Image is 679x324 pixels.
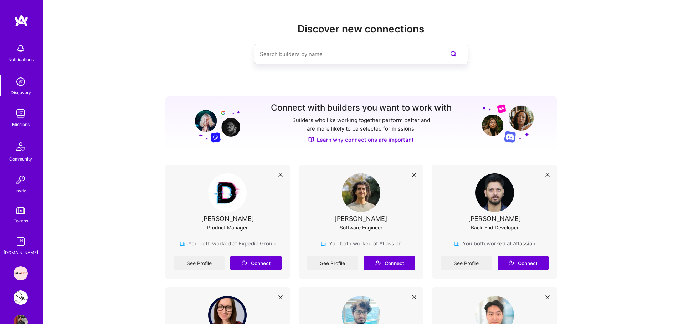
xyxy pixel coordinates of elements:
[9,155,32,163] div: Community
[454,240,535,247] div: You both worked at Atlassian
[14,290,28,305] img: Backend Engineer for Sports Photography Workflow Platform
[12,290,30,305] a: Backend Engineer for Sports Photography Workflow Platform
[12,138,29,155] img: Community
[14,234,28,249] img: guide book
[230,256,281,270] button: Connect
[278,295,283,299] i: icon Close
[375,260,381,266] i: icon Connect
[260,45,434,63] input: Search builders by name
[340,224,382,231] div: Software Engineer
[454,241,460,247] img: company icon
[189,103,240,143] img: Grow your network
[14,75,28,89] img: discovery
[482,104,534,143] img: Grow your network
[14,14,29,27] img: logo
[449,50,458,58] i: icon SearchPurple
[180,241,185,247] img: company icon
[412,295,416,299] i: icon Close
[334,215,387,222] div: [PERSON_NAME]
[320,240,402,247] div: You both worked at Atlassian
[278,173,283,177] i: icon Close
[11,89,31,96] div: Discovery
[12,121,30,128] div: Missions
[271,103,452,113] h3: Connect with builders you want to work with
[498,256,549,270] button: Connect
[545,173,550,177] i: icon Close
[12,266,30,280] a: Speakeasy: Software Engineer to help Customers write custom functions
[14,217,28,224] div: Tokens
[174,256,225,270] a: See Profile
[364,256,415,270] button: Connect
[291,116,432,133] p: Builders who like working together perform better and are more likely to be selected for missions.
[8,56,34,63] div: Notifications
[441,256,492,270] a: See Profile
[471,224,519,231] div: Back-End Developer
[508,260,515,266] i: icon Connect
[14,173,28,187] img: Invite
[15,187,26,194] div: Invite
[208,173,247,212] img: User Avatar
[308,137,314,143] img: Discover
[342,173,380,212] img: User Avatar
[320,241,326,247] img: company icon
[165,23,557,35] h2: Discover new connections
[16,207,25,214] img: tokens
[412,173,416,177] i: icon Close
[468,215,521,222] div: [PERSON_NAME]
[308,136,414,143] a: Learn why connections are important
[14,41,28,56] img: bell
[207,224,248,231] div: Product Manager
[4,249,38,256] div: [DOMAIN_NAME]
[475,173,514,212] img: User Avatar
[241,260,248,266] i: icon Connect
[545,295,550,299] i: icon Close
[180,240,276,247] div: You both worked at Expedia Group
[307,256,358,270] a: See Profile
[201,215,254,222] div: [PERSON_NAME]
[14,266,28,280] img: Speakeasy: Software Engineer to help Customers write custom functions
[14,106,28,121] img: teamwork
